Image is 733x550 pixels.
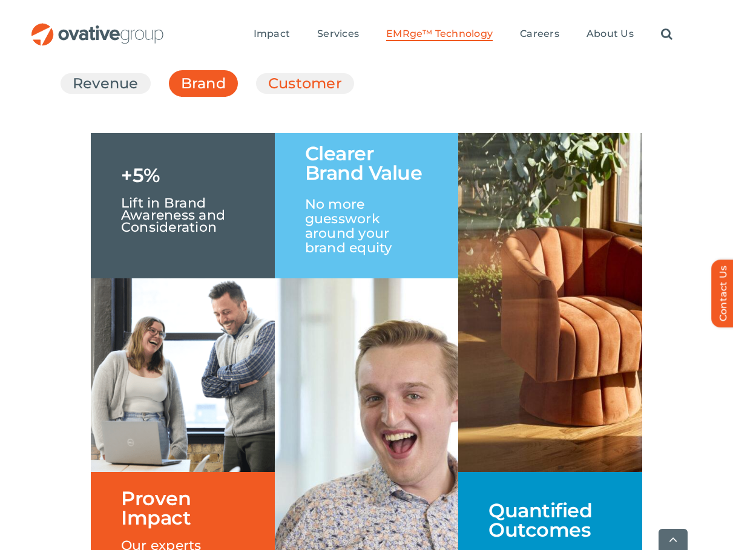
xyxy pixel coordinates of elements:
span: About Us [587,28,634,40]
h1: Proven Impact [121,489,245,528]
a: Search [661,28,672,41]
a: Impact [254,28,290,41]
a: Services [317,28,359,41]
ul: Post Filters [61,67,672,100]
a: Customer [268,73,342,94]
span: Impact [254,28,290,40]
span: EMRge™ Technology [386,28,493,40]
a: Revenue [73,73,139,94]
a: OG_Full_horizontal_RGB [30,22,165,33]
span: Careers [520,28,559,40]
a: Careers [520,28,559,41]
span: Services [317,28,359,40]
img: NYC Chair [458,133,642,472]
a: Brand [181,73,226,100]
nav: Menu [254,15,672,54]
p: Lift in Brand Awareness and Consideration [121,185,245,234]
h1: +5% [121,166,160,185]
p: No more guesswork around your brand equity [305,183,429,255]
h1: Quantified Outcomes [488,501,612,540]
a: About Us [587,28,634,41]
a: EMRge™ Technology [386,28,493,41]
h1: Clearer Brand Value [305,144,429,183]
img: Brand Collage – Left [91,278,275,472]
